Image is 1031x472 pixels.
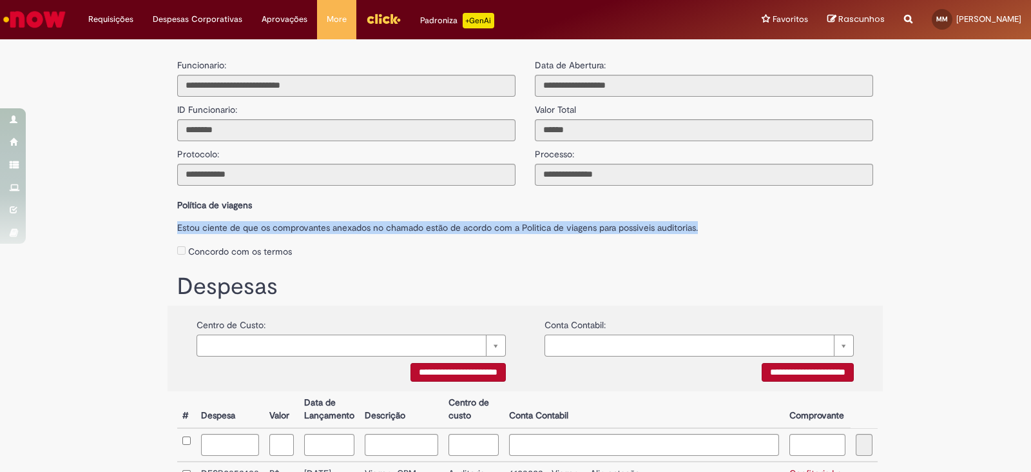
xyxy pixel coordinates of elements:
[177,199,252,211] b: Política de viagens
[936,15,948,23] span: MM
[535,97,576,116] label: Valor Total
[88,13,133,26] span: Requisições
[264,391,299,428] th: Valor
[504,391,784,428] th: Conta Contabil
[784,391,851,428] th: Comprovante
[197,312,265,331] label: Centro de Custo:
[177,97,237,116] label: ID Funcionario:
[535,59,606,72] label: Data de Abertura:
[544,335,854,357] a: Limpar campo {0}
[420,13,494,28] div: Padroniza
[443,391,504,428] th: Centro de custo
[535,141,574,161] label: Processo:
[366,9,401,28] img: click_logo_yellow_360x200.png
[544,312,606,331] label: Conta Contabil:
[773,13,808,26] span: Favoritos
[177,391,196,428] th: #
[463,13,494,28] p: +GenAi
[262,13,307,26] span: Aprovações
[177,59,226,72] label: Funcionario:
[197,335,506,357] a: Limpar campo {0}
[188,245,292,258] label: Concordo com os termos
[299,391,360,428] th: Data de Lançamento
[177,274,873,300] h1: Despesas
[177,141,219,161] label: Protocolo:
[196,391,264,428] th: Despesa
[177,215,873,234] label: Estou ciente de que os comprovantes anexados no chamado estão de acordo com a Politica de viagens...
[327,13,347,26] span: More
[956,14,1021,25] span: [PERSON_NAME]
[360,391,443,428] th: Descrição
[827,14,885,26] a: Rascunhos
[153,13,242,26] span: Despesas Corporativas
[838,13,885,25] span: Rascunhos
[1,6,68,32] img: ServiceNow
